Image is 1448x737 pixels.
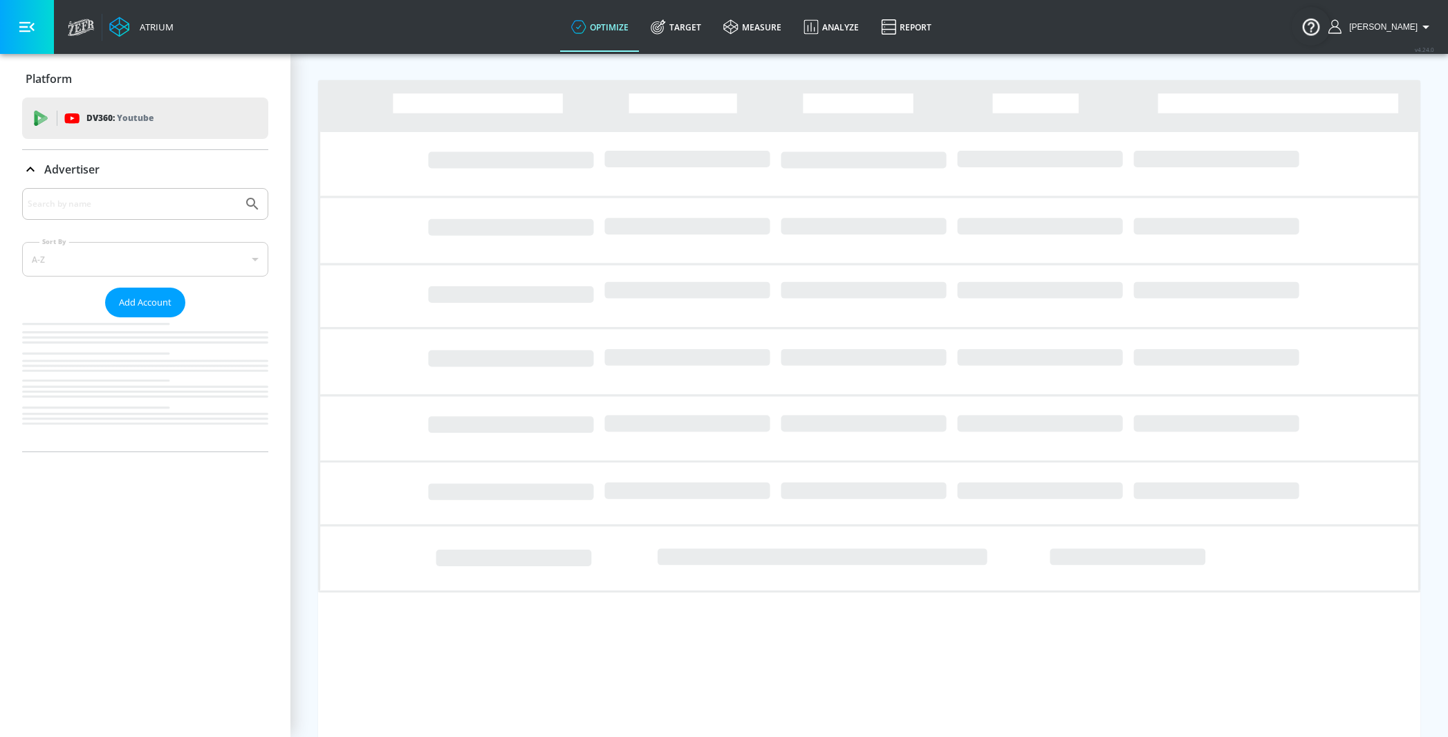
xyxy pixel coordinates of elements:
[26,71,72,86] p: Platform
[870,2,943,52] a: Report
[792,2,870,52] a: Analyze
[105,288,185,317] button: Add Account
[1415,46,1434,53] span: v 4.24.0
[109,17,174,37] a: Atrium
[22,242,268,277] div: A-Z
[22,59,268,98] div: Platform
[640,2,712,52] a: Target
[119,295,171,310] span: Add Account
[86,111,154,126] p: DV360:
[28,195,237,213] input: Search by name
[134,21,174,33] div: Atrium
[117,111,154,125] p: Youtube
[22,150,268,189] div: Advertiser
[22,97,268,139] div: DV360: Youtube
[1344,22,1418,32] span: login as: michael.villalobos@zefr.com
[44,162,100,177] p: Advertiser
[22,317,268,451] nav: list of Advertiser
[560,2,640,52] a: optimize
[22,188,268,451] div: Advertiser
[1328,19,1434,35] button: [PERSON_NAME]
[712,2,792,52] a: measure
[39,237,69,246] label: Sort By
[1292,7,1330,46] button: Open Resource Center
